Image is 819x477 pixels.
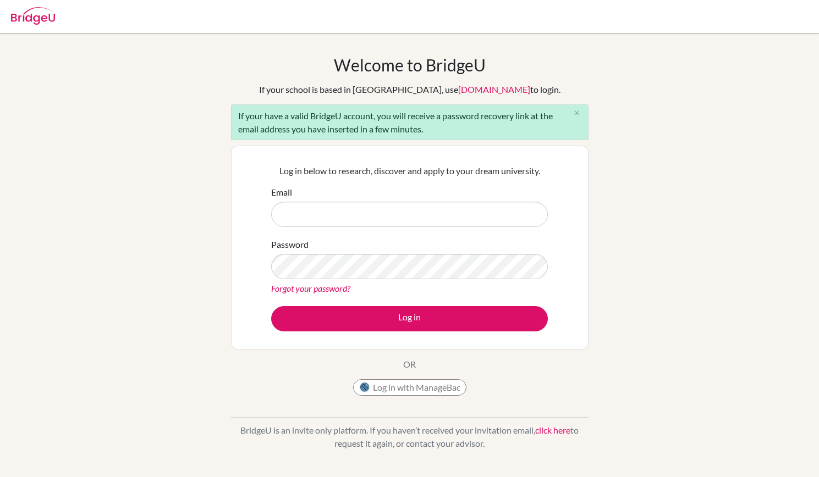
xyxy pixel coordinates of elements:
button: Log in with ManageBac [353,379,466,396]
div: If your have a valid BridgeU account, you will receive a password recovery link at the email addr... [231,104,589,140]
button: Close [566,105,588,121]
a: click here [535,425,570,435]
label: Password [271,238,309,251]
div: If your school is based in [GEOGRAPHIC_DATA], use to login. [259,83,560,96]
a: [DOMAIN_NAME] [458,84,530,95]
a: Forgot your password? [271,283,350,293]
button: Log in [271,306,548,331]
p: OR [403,358,416,371]
label: Email [271,186,292,199]
p: Log in below to research, discover and apply to your dream university. [271,164,548,178]
img: Bridge-U [11,7,55,25]
i: close [573,109,581,117]
p: BridgeU is an invite only platform. If you haven’t received your invitation email, to request it ... [231,424,589,450]
h1: Welcome to BridgeU [334,55,486,75]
